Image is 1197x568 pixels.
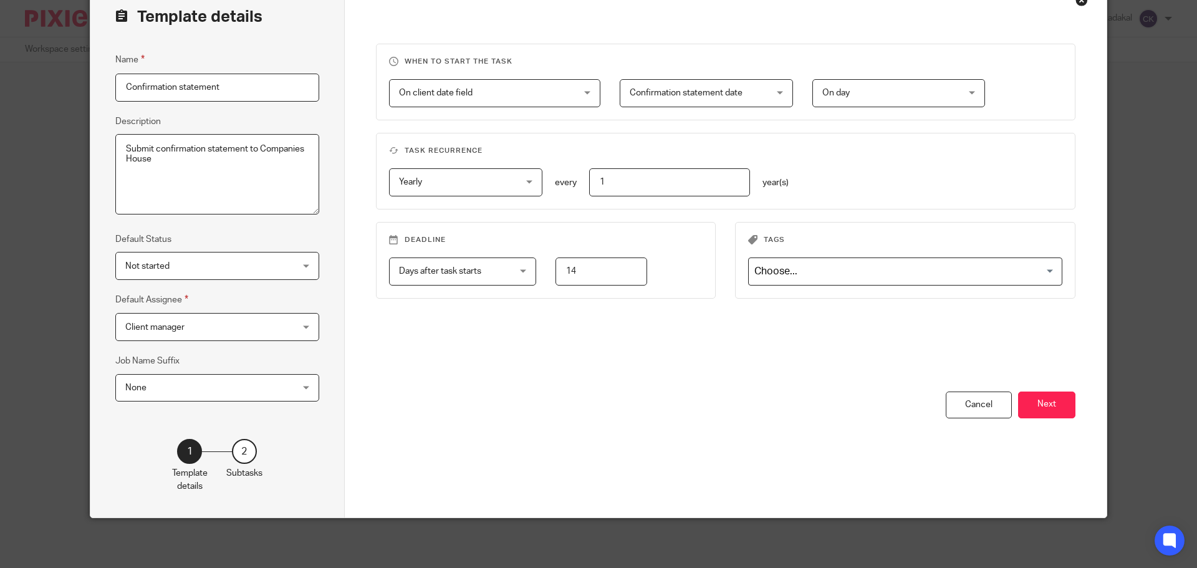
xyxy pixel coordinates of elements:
label: Default Assignee [115,292,188,307]
span: Days after task starts [399,267,481,276]
div: 1 [177,439,202,464]
p: every [555,176,577,189]
label: Default Status [115,233,171,246]
span: Not started [125,262,170,271]
label: Description [115,115,161,128]
span: On client date field [399,89,473,97]
div: 2 [232,439,257,464]
h3: Task recurrence [389,146,1063,156]
h3: When to start the task [389,57,1063,67]
h2: Template details [115,6,262,27]
div: Search for option [748,258,1062,286]
p: Subtasks [226,467,262,479]
textarea: Submit confirmation statement to Companies House [115,134,319,215]
label: Name [115,52,145,67]
span: On day [822,89,850,97]
span: Yearly [399,178,422,186]
label: Job Name Suffix [115,355,180,367]
h3: Tags [748,235,1062,245]
span: year(s) [762,178,789,187]
span: Confirmation statement date [630,89,743,97]
div: Cancel [946,392,1012,418]
h3: Deadline [389,235,703,245]
span: Client manager [125,323,185,332]
p: Template details [172,467,208,493]
button: Next [1018,392,1075,418]
span: None [125,383,147,392]
input: Search for option [750,261,1055,282]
